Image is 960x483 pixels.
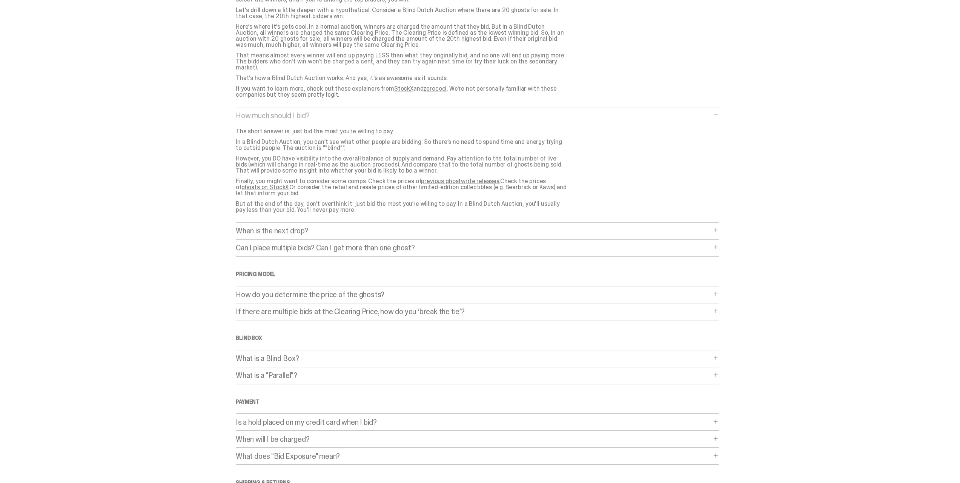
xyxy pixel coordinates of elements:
p: How do you determine the price of the ghosts? [236,291,711,298]
p: Let's drill down a little deeper with a hypothetical. Consider a Blind Dutch Auction where there ... [236,7,568,19]
p: However, you DO have visibility into the overall balance of supply and demand. Pay attention to t... [236,156,568,174]
p: That’s how a Blind Dutch Auction works. And yes, it’s as awesome as it sounds. [236,75,568,81]
h4: Blind Box [236,335,719,341]
a: ghosts on StockX. [241,183,289,191]
p: If there are multiple bids at the Clearing Price, how do you ‘break the tie’? [236,308,711,315]
p: Can I place multiple bids? Can I get more than one ghost? [236,244,711,252]
p: That means almost every winner will end up paying LESS than what they originally bid, and no one ... [236,52,568,71]
p: Here’s where it’s gets cool. In a normal auction, winners are charged the amount that they bid. B... [236,24,568,48]
a: zerocool [423,85,447,93]
p: If you want to learn more, check out these explainers from and . We're not personally familiar wi... [236,86,568,98]
p: What does "Bid Exposure" mean? [236,452,711,460]
p: What is a Blind Box? [236,355,711,362]
h4: Pricing Model [236,272,719,277]
p: The short answer is: just bid the most you’re willing to pay. [236,128,568,134]
p: What is a "Parallel"? [236,372,711,379]
p: Is a hold placed on my credit card when I bid? [236,418,711,426]
h4: Payment [236,399,719,404]
p: When will I be charged? [236,435,711,443]
a: StockX [394,85,413,93]
a: previous ghostwrite releases. [421,177,500,185]
p: When is the next drop? [236,227,711,235]
p: How much should I bid? [236,112,711,119]
p: Finally, you might want to consider some comps. Check the prices of Check the prices of Or consid... [236,178,568,196]
p: In a Blind Dutch Auction, you can’t see what other people are bidding. So there’s no need to spen... [236,139,568,151]
p: But at the end of the day, don’t overthink it: just bid the most you’re willing to pay. In a Blin... [236,201,568,213]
